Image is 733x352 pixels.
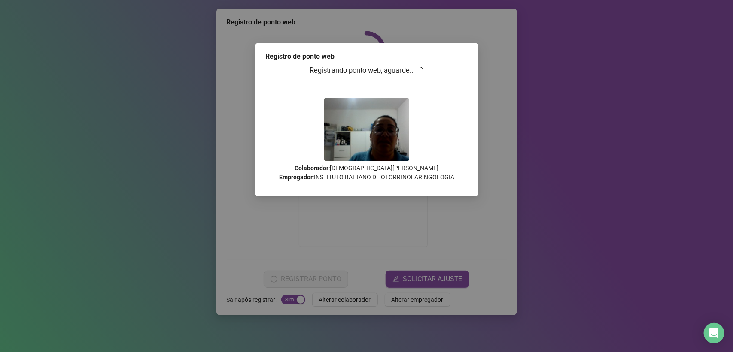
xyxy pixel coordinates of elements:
strong: Empregador [279,174,313,181]
div: Registro de ponto web [265,51,468,62]
p: : [DEMOGRAPHIC_DATA][PERSON_NAME] : INSTITUTO BAHIANO DE OTORRINOLARINGOLOGIA [265,164,468,182]
strong: Colaborador [295,165,328,171]
span: loading [417,67,423,74]
div: Open Intercom Messenger [704,323,724,343]
h3: Registrando ponto web, aguarde... [265,65,468,76]
img: 2Q== [324,98,409,161]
